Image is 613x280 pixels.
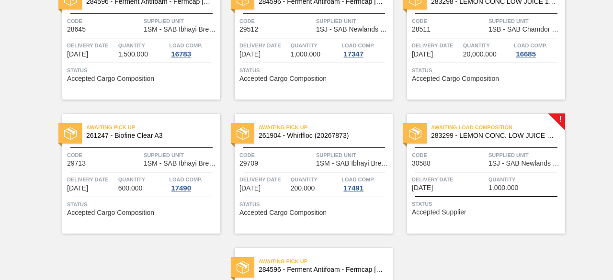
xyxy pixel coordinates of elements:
[514,41,547,50] span: Load Comp.
[67,16,141,26] span: Code
[412,16,486,26] span: Code
[144,26,218,33] span: 1SM - SAB Ibhayi Brewery
[316,150,390,160] span: Supplied Unit
[291,185,315,192] span: 200.000
[316,160,390,167] span: 1SM - SAB Ibhayi Brewery
[316,26,390,33] span: 1SJ - SAB Newlands Brewery
[239,75,327,82] span: Accepted Cargo Composition
[67,209,154,216] span: Accepted Cargo Composition
[67,51,88,58] span: 06/25/2025
[412,184,433,191] span: 08/14/2025
[341,184,365,192] div: 17491
[239,16,314,26] span: Code
[412,209,466,216] span: Accepted Supplier
[316,16,390,26] span: Supplied Unit
[144,16,218,26] span: Supplied Unit
[144,150,218,160] span: Supplied Unit
[169,41,202,50] span: Load Comp.
[412,175,486,184] span: Delivery Date
[67,200,218,209] span: Status
[64,127,77,140] img: status
[488,16,563,26] span: Supplied Unit
[239,41,288,50] span: Delivery Date
[488,26,563,33] span: 1SB - SAB Chamdor Brewery
[463,41,512,50] span: Quantity
[291,51,320,58] span: 1,000.000
[239,175,288,184] span: Delivery Date
[341,41,390,58] a: Load Comp.17347
[259,123,393,132] span: Awaiting Pick Up
[412,160,431,167] span: 30588
[239,200,390,209] span: Status
[412,26,431,33] span: 28511
[412,75,499,82] span: Accepted Cargo Composition
[237,127,249,140] img: status
[514,50,538,58] div: 16685
[67,175,116,184] span: Delivery Date
[86,123,220,132] span: Awaiting Pick Up
[237,261,249,274] img: status
[341,175,375,184] span: Load Comp.
[67,75,154,82] span: Accepted Cargo Composition
[259,257,393,266] span: Awaiting Pick Up
[169,50,193,58] div: 16783
[412,150,486,160] span: Code
[393,114,565,234] a: !statusAwaiting Load Composition283299 - LEMON CONC. LOW JUICE NEWLANDS 1000KGCode30588Supplied U...
[431,123,565,132] span: Awaiting Load Composition
[409,127,421,140] img: status
[514,41,563,58] a: Load Comp.16685
[488,175,563,184] span: Quantity
[67,41,116,50] span: Delivery Date
[239,150,314,160] span: Code
[239,209,327,216] span: Accepted Cargo Composition
[169,175,218,192] a: Load Comp.17490
[463,51,497,58] span: 20,000.000
[412,66,563,75] span: Status
[169,41,218,58] a: Load Comp.16783
[259,132,385,139] span: 261904 - Whirlfloc (20267873)
[412,41,461,50] span: Delivery Date
[412,51,433,58] span: 07/24/2025
[488,184,518,191] span: 1,000.000
[67,160,86,167] span: 29713
[488,150,563,160] span: Supplied Unit
[259,266,385,273] span: 284596 - Ferment Antifoam - Fermcap Kerry
[169,184,193,192] div: 17490
[488,160,563,167] span: 1SJ - SAB Newlands Brewery
[341,175,390,192] a: Load Comp.17491
[239,26,258,33] span: 29512
[67,185,88,192] span: 08/05/2025
[86,132,213,139] span: 261247 - Biofine Clear A3
[67,66,218,75] span: Status
[412,199,563,209] span: Status
[291,175,340,184] span: Quantity
[67,150,141,160] span: Code
[239,185,261,192] span: 08/05/2025
[67,26,86,33] span: 28645
[144,160,218,167] span: 1SM - SAB Ibhayi Brewery
[239,66,390,75] span: Status
[220,114,393,234] a: statusAwaiting Pick Up261904 - Whirlfloc (20267873)Code29709Supplied Unit1SM - SAB Ibhayi Brewery...
[118,51,148,58] span: 1,500.000
[341,50,365,58] div: 17347
[118,185,143,192] span: 600.000
[341,41,375,50] span: Load Comp.
[239,51,261,58] span: 07/11/2025
[239,160,258,167] span: 29709
[118,175,167,184] span: Quantity
[48,114,220,234] a: statusAwaiting Pick Up261247 - Biofine Clear A3Code29713Supplied Unit1SM - SAB Ibhayi BreweryDeli...
[118,41,167,50] span: Quantity
[169,175,202,184] span: Load Comp.
[431,132,557,139] span: 283299 - LEMON CONC. LOW JUICE NEWLANDS 1000KG
[291,41,340,50] span: Quantity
